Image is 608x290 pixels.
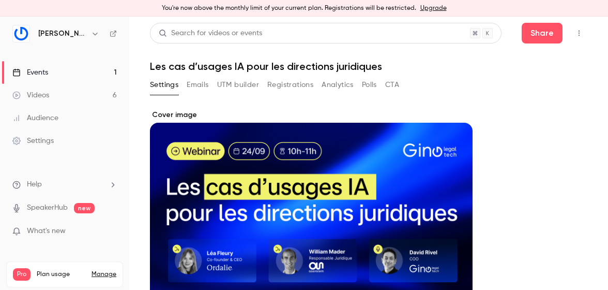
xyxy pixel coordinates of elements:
span: Pro [13,268,31,281]
button: CTA [385,77,399,93]
button: Registrations [267,77,313,93]
img: Gino LegalTech [13,25,29,42]
div: Audience [12,113,58,123]
button: UTM builder [217,77,259,93]
label: Cover image [150,110,473,120]
button: Analytics [322,77,354,93]
iframe: Noticeable Trigger [104,227,117,236]
span: Plan usage [37,270,85,279]
a: SpeakerHub [27,202,68,213]
span: new [74,203,95,213]
span: What's new [27,226,66,237]
div: Videos [12,90,49,100]
button: Share [522,23,563,44]
div: Events [12,67,48,78]
h6: [PERSON_NAME] [38,28,87,39]
div: Settings [12,136,54,146]
button: Polls [362,77,377,93]
li: help-dropdown-opener [12,179,117,190]
a: Upgrade [420,4,447,12]
span: Help [27,179,42,190]
a: Manage [92,270,116,279]
div: Search for videos or events [159,28,262,39]
h1: Les cas d’usages IA pour les directions juridiques [150,60,587,72]
button: Emails [187,77,208,93]
button: Settings [150,77,178,93]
